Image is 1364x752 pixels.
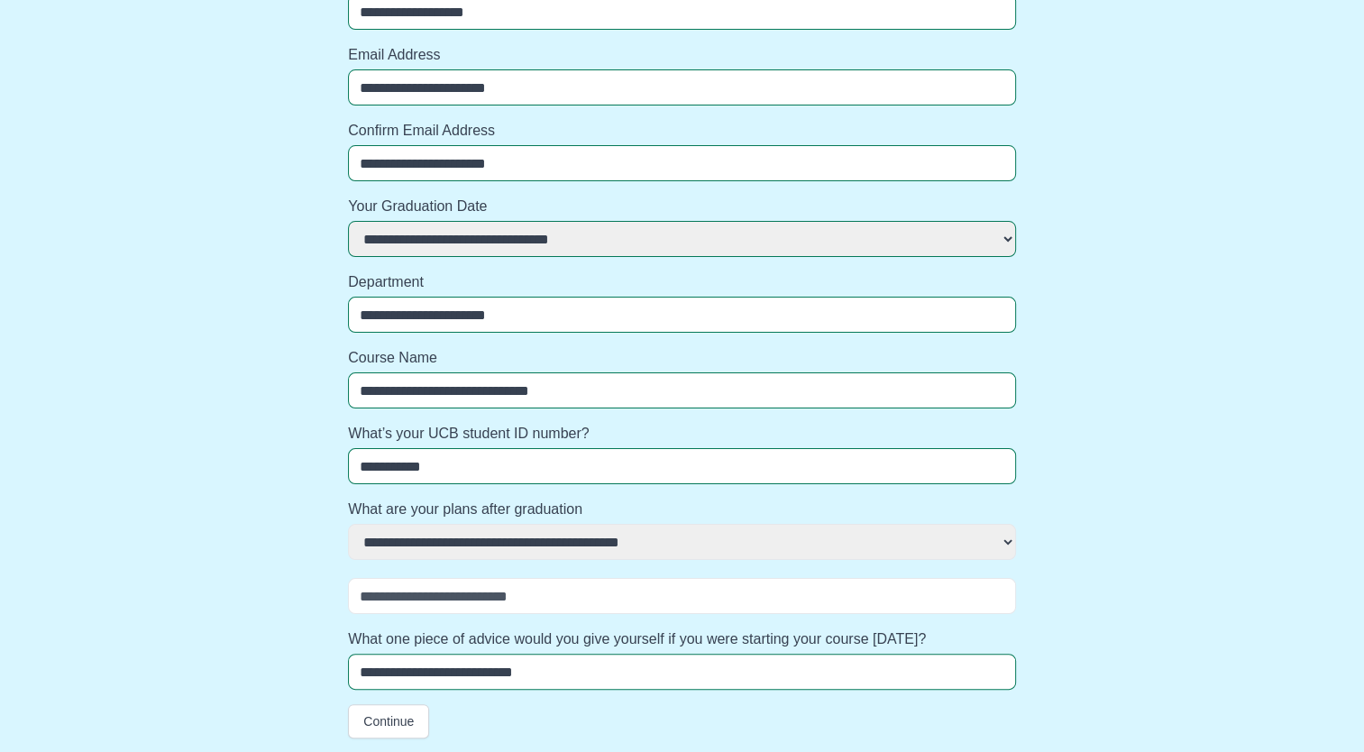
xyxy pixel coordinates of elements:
[348,499,1016,520] label: What are your plans after graduation
[348,423,1016,445] label: What’s your UCB student ID number?
[348,44,1016,66] label: Email Address
[348,120,1016,142] label: Confirm Email Address
[348,347,1016,369] label: Course Name
[348,271,1016,293] label: Department
[348,704,429,738] button: Continue
[348,196,1016,217] label: Your Graduation Date
[348,628,1016,650] label: What one piece of advice would you give yourself if you were starting your course [DATE]?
